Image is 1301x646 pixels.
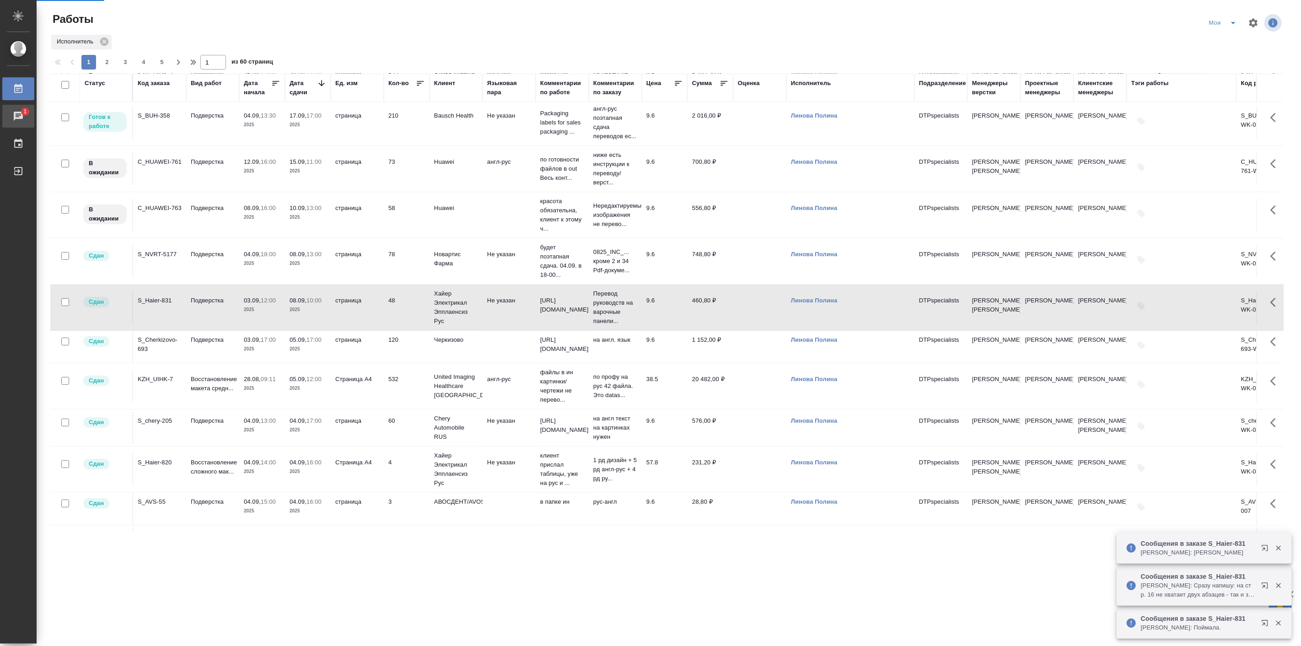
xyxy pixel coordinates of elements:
span: Посмотреть информацию [1264,14,1284,32]
div: Клиентские менеджеры [1078,79,1122,97]
div: S_BUH-358 [138,111,182,120]
td: [PERSON_NAME] [1021,291,1074,323]
div: Сумма [692,79,712,88]
p: [PERSON_NAME] [972,416,1016,425]
p: 11:00 [306,158,322,165]
p: Перевод руководств на варочные панели... [593,289,637,326]
td: 120 [384,331,430,363]
p: 2025 [290,167,326,176]
p: 05.09, [290,336,306,343]
td: DTPspecialists [914,370,968,402]
span: 1 [18,107,32,116]
button: Добавить тэги [1131,497,1151,517]
a: Линова Полина [791,417,838,424]
button: Открыть в новой вкладке [1256,576,1278,598]
p: [URL][DOMAIN_NAME].. [540,296,584,314]
button: Добавить тэги [1131,250,1151,270]
p: 0825_INC_... кроме 2 и 34 Pdf-докуме... [593,248,637,275]
td: 460,80 ₽ [688,291,733,323]
p: Сдан [89,376,104,385]
p: 2025 [290,305,326,314]
td: 9.6 [642,245,688,277]
p: 2025 [244,345,280,354]
p: 04.09, [244,112,261,119]
td: [PERSON_NAME] [1074,245,1127,277]
p: Сдан [89,297,104,307]
p: Новартис Фарма [434,250,478,268]
td: S_chery-205-WK-009 [1236,412,1290,444]
td: Не указан [483,291,536,323]
td: 2 016,00 ₽ [688,107,733,139]
p: файлы в ин картинки/чертежи не перево... [540,368,584,404]
td: S_AVS-55-WK-007 [1236,493,1290,525]
div: split button [1206,16,1242,30]
a: Линова Полина [791,459,838,466]
div: Менеджер проверил работу исполнителя, передает ее на следующий этап [82,296,128,308]
p: [PERSON_NAME], [PERSON_NAME] [972,458,1016,476]
td: 700,80 ₽ [688,153,733,185]
p: Восстановление макета средн... [191,375,235,393]
div: Цена [646,79,661,88]
p: 13:30 [261,112,276,119]
p: 1 рд дизайн + 5 рд англ-рус + 4 рд ру... [593,456,637,483]
p: Черкизово [434,335,478,345]
td: DTPspecialists [914,153,968,185]
p: 2025 [290,120,326,129]
p: 08.09, [290,251,306,258]
td: 9.6 [642,331,688,363]
p: 05.09, [290,376,306,382]
td: страница [331,245,384,277]
p: Сдан [89,337,104,346]
td: 9.6 [642,153,688,185]
p: 17:00 [306,336,322,343]
p: 2025 [244,467,280,476]
p: Сдан [89,459,104,468]
td: 748,80 ₽ [688,245,733,277]
td: 38.5 [642,370,688,402]
p: 03.09, [244,336,261,343]
td: 4 [384,453,430,485]
p: [PERSON_NAME] [972,204,1016,213]
div: S_NVRT-5177 [138,250,182,259]
td: [PERSON_NAME] [1074,291,1127,323]
div: Статус [85,79,105,88]
td: Страница А4 [331,453,384,485]
td: 1 152,00 ₽ [688,331,733,363]
td: KZH_UIHK-7-WK-015 [1236,370,1290,402]
p: Bausch Health [434,111,478,120]
td: DTPspecialists [914,245,968,277]
p: красота обязательна, клиент к этому ч... [540,197,584,233]
div: Тэги работы [1131,79,1169,88]
p: В ожидании [89,205,121,223]
p: 13:00 [306,205,322,211]
p: 2025 [244,305,280,314]
div: Вид работ [191,79,222,88]
p: В ожидании [89,159,121,177]
div: S_AVS-55 [138,497,182,506]
button: 3 [118,55,133,70]
button: Здесь прячутся важные кнопки [1265,412,1287,434]
p: ниже есть инструкции к переводу/верст... [593,151,637,187]
p: Подверстка [191,157,235,167]
div: Менеджеры верстки [972,79,1016,97]
p: 16:00 [306,459,322,466]
td: S_BUH-358-WK-015 [1236,107,1290,139]
a: Линова Полина [791,205,838,211]
p: Подверстка [191,111,235,120]
button: Добавить тэги [1131,111,1151,131]
td: DTPspecialists [914,199,968,231]
p: [URL][DOMAIN_NAME].. [540,416,584,435]
p: 2025 [244,425,280,435]
p: Хайер Электрикал Эпплаенсиз Рус [434,451,478,488]
td: S_Haier-820-WK-031 [1236,453,1290,485]
div: Исполнитель назначен, приступать к работе пока рано [82,157,128,179]
div: S_Haier-831 [138,296,182,305]
p: рус-англ [593,497,637,506]
p: на англ текст на картинках нужен [593,414,637,441]
p: [PERSON_NAME] [972,111,1016,120]
button: Здесь прячутся важные кнопки [1265,199,1287,221]
td: S_Haier-831-WK-022 [1236,291,1290,323]
p: 04.09, [244,459,261,466]
p: Chery Automobile RUS [434,414,478,441]
td: 73 [384,153,430,185]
